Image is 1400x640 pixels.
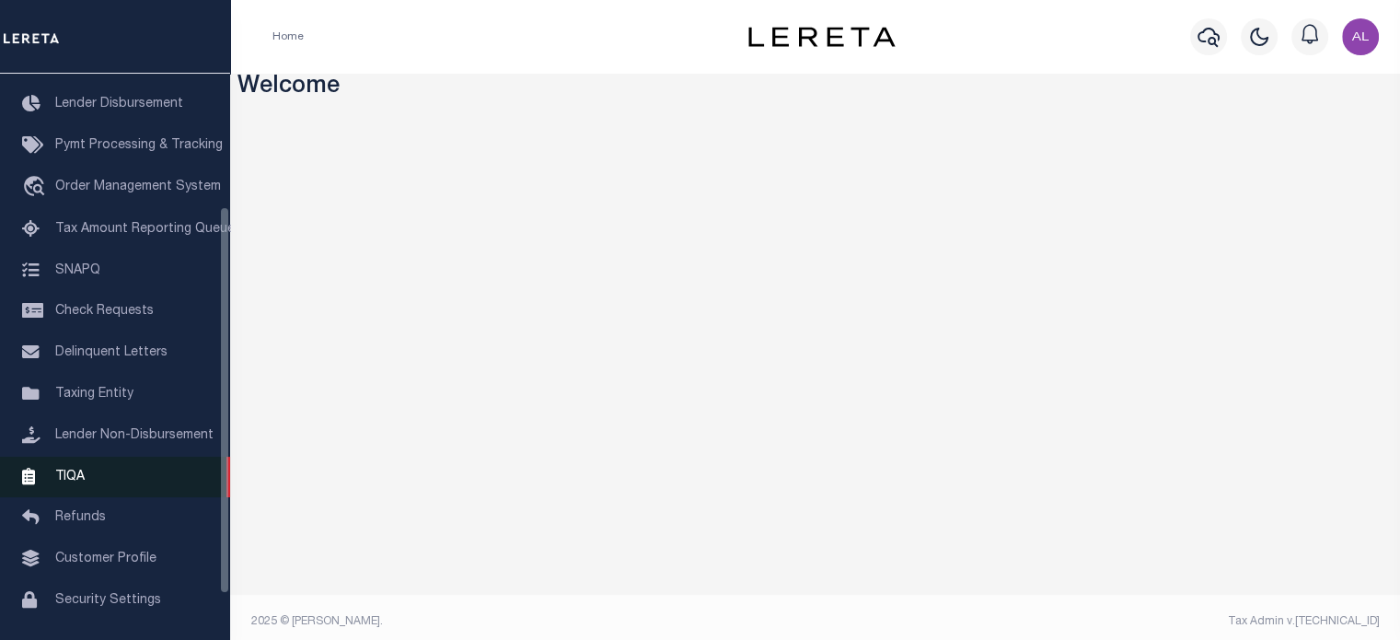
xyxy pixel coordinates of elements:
span: Security Settings [55,594,161,607]
span: Tax Amount Reporting Queue [55,223,235,236]
span: SNAPQ [55,263,100,276]
img: svg+xml;base64,PHN2ZyB4bWxucz0iaHR0cDovL3d3dy53My5vcmcvMjAwMC9zdmciIHBvaW50ZXItZXZlbnRzPSJub25lIi... [1342,18,1379,55]
span: Check Requests [55,305,154,318]
span: Refunds [55,511,106,524]
span: Taxing Entity [55,388,133,401]
span: Lender Disbursement [55,98,183,111]
div: 2025 © [PERSON_NAME]. [237,613,816,630]
span: Order Management System [55,180,221,193]
li: Home [272,29,304,45]
img: logo-dark.svg [748,27,896,47]
span: Customer Profile [55,553,156,565]
i: travel_explore [22,176,52,200]
h3: Welcome [237,74,1394,102]
span: Pymt Processing & Tracking [55,139,223,152]
span: Lender Non-Disbursement [55,429,214,442]
span: Delinquent Letters [55,346,168,359]
span: TIQA [55,470,85,483]
div: Tax Admin v.[TECHNICAL_ID] [829,613,1380,630]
